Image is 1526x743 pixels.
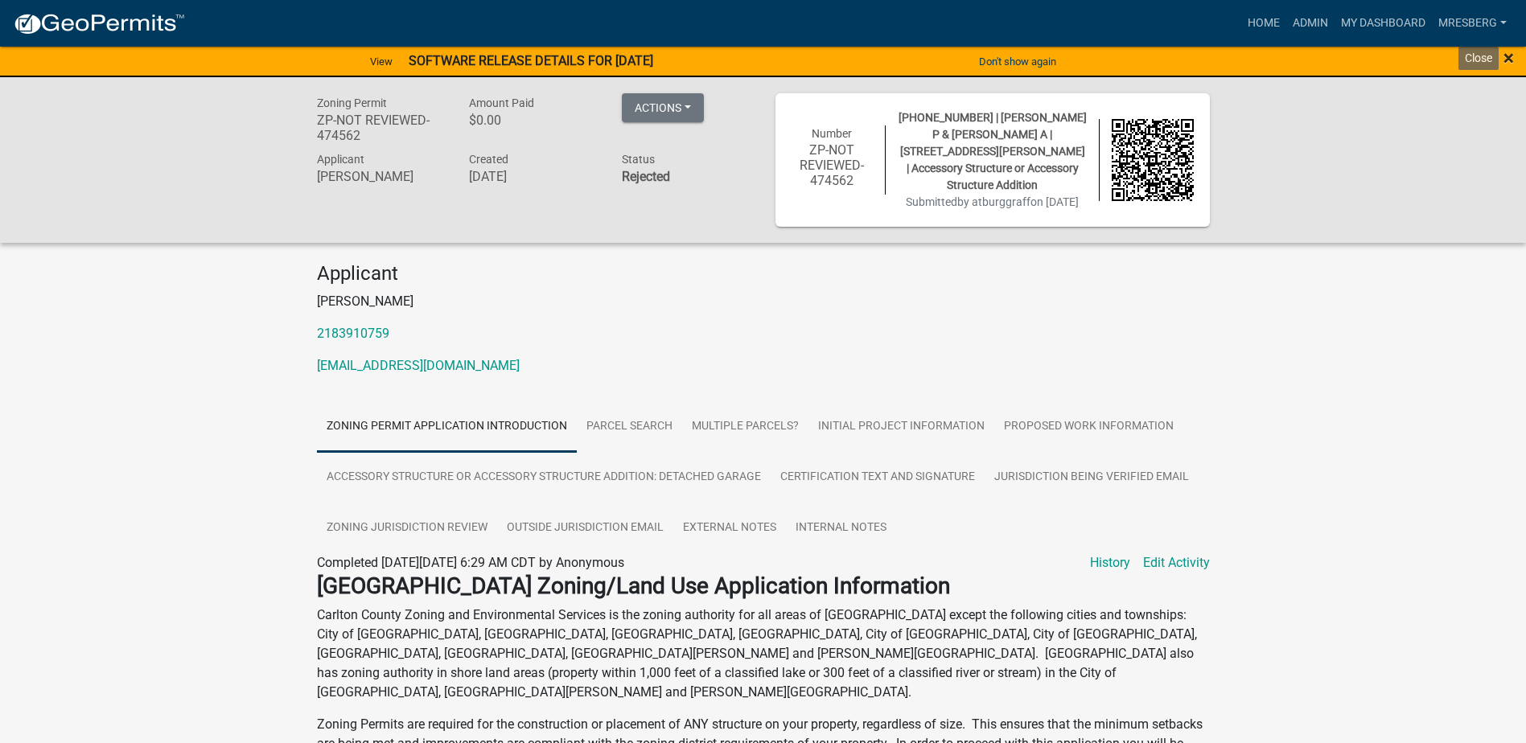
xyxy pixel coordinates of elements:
a: Proposed Work Information [994,401,1183,453]
a: Accessory Structure or Accessory Structure Addition: Detached garage [317,452,771,503]
a: Home [1241,8,1286,39]
span: Created [469,153,508,166]
a: 2183910759 [317,326,389,341]
span: Completed [DATE][DATE] 6:29 AM CDT by Anonymous [317,555,624,570]
span: × [1503,47,1514,69]
h4: Applicant [317,262,1210,285]
a: Initial Project Information [808,401,994,453]
a: Parcel search [577,401,682,453]
strong: SOFTWARE RELEASE DETAILS FOR [DATE] [409,53,653,68]
a: View [364,48,399,75]
a: Zoning Permit Application Introduction [317,401,577,453]
h6: ZP-NOT REVIEWED-474562 [317,113,446,143]
span: Applicant [317,153,364,166]
h6: $0.00 [469,113,598,128]
a: Edit Activity [1143,553,1210,573]
a: [EMAIL_ADDRESS][DOMAIN_NAME] [317,358,520,373]
a: Certification Text and Signature [771,452,985,503]
a: External Notes [673,503,786,554]
a: Zoning Jurisdiction Review [317,503,497,554]
h6: [DATE] [469,169,598,184]
h6: [PERSON_NAME] [317,169,446,184]
button: Don't show again [973,48,1063,75]
span: Status [622,153,655,166]
a: Jurisdiction Being Verified Email [985,452,1199,503]
h6: ZP-NOT REVIEWED-474562 [792,142,874,189]
strong: [GEOGRAPHIC_DATA] Zoning/Land Use Application Information [317,573,950,599]
span: by atburggraff [957,195,1030,208]
p: [PERSON_NAME] [317,292,1210,311]
button: Actions [622,93,704,122]
span: Amount Paid [469,96,534,109]
span: [PHONE_NUMBER] | [PERSON_NAME] P & [PERSON_NAME] A | [STREET_ADDRESS][PERSON_NAME] | Accessory St... [899,111,1087,191]
a: Outside Jurisdiction Email [497,503,673,554]
img: QR code [1112,119,1194,201]
a: Internal Notes [786,503,896,554]
div: Close [1458,47,1499,70]
span: Zoning Permit [317,96,387,109]
a: My Dashboard [1335,8,1432,39]
a: History [1090,553,1130,573]
button: Close [1503,48,1514,68]
a: Multiple Parcels? [682,401,808,453]
span: Number [812,127,852,140]
a: mresberg [1432,8,1513,39]
p: Carlton County Zoning and Environmental Services is the zoning authority for all areas of [GEOGRA... [317,605,1210,702]
strong: Rejected [622,169,670,184]
a: Admin [1286,8,1335,39]
span: Submitted on [DATE] [906,195,1079,208]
